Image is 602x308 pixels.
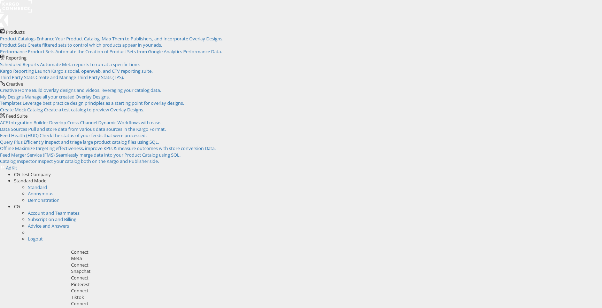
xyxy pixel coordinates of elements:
div: Connect [71,287,597,294]
div: Tiktok [71,294,597,301]
a: Subscription and Billing [28,216,76,222]
span: Creative [6,81,23,87]
span: Reporting [6,55,26,61]
div: Pinterest [71,281,597,288]
div: Connect [71,275,597,281]
div: Connect [71,300,597,307]
a: Advice and Answers [28,223,69,229]
span: CG Test Company [14,171,51,177]
span: Automate Meta reports to run at a specific time. [40,61,140,68]
div: Connect [71,262,597,268]
span: Automate the Creation of Product Sets from Google Analytics Performance Data. [55,48,222,55]
span: AdKit [6,165,17,171]
div: Connect [71,249,597,255]
span: Check the status of your feeds that were processed. [40,132,147,139]
span: Seamlessly merge data into your Product Catalog using SQL. [56,152,180,158]
span: Pull and store data from various data sources in the Kargo Format. [28,126,166,132]
span: Create filtered sets to control which products appear in your ads. [28,42,162,48]
a: Standard [28,184,47,190]
span: CG [14,203,20,210]
a: Anonymous [28,190,53,197]
span: Standard Mode [14,177,46,184]
div: Meta [71,255,597,262]
span: Efficiently inspect and triage large product catalog files using SQL. [24,139,159,145]
span: Manage all your created Overlay Designs. [25,94,110,100]
span: Products [6,29,25,35]
span: Launch Kargo's social, openweb, and CTV reporting suite. [35,68,153,74]
span: Build overlay designs and videos, leveraging your catalog data. [32,87,161,93]
span: Create a test catalog to preview Overlay Designs. [44,106,144,113]
span: Enhance Your Product Catalog, Map Them to Publishers, and Incorporate Overlay Designs. [37,35,223,42]
span: Leverage best practice design principles as a starting point for overlay designs. [23,100,184,106]
div: Snapchat [71,268,597,275]
a: Logout [28,236,43,242]
span: Develop Cross-Channel Dynamic Workflows with ease. [49,119,161,126]
span: Feed Suite [6,113,28,119]
span: Maximize targeting effectiveness, improve KPIs & measure outcomes with store conversion Data. [15,145,216,151]
span: Create and Manage Third Party Stats (TPS). [36,74,124,80]
span: Inspect your catalog both on the Kargo and Publisher side. [38,158,159,164]
a: Account and Teammates [28,210,79,216]
a: Demonstration [28,197,60,203]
